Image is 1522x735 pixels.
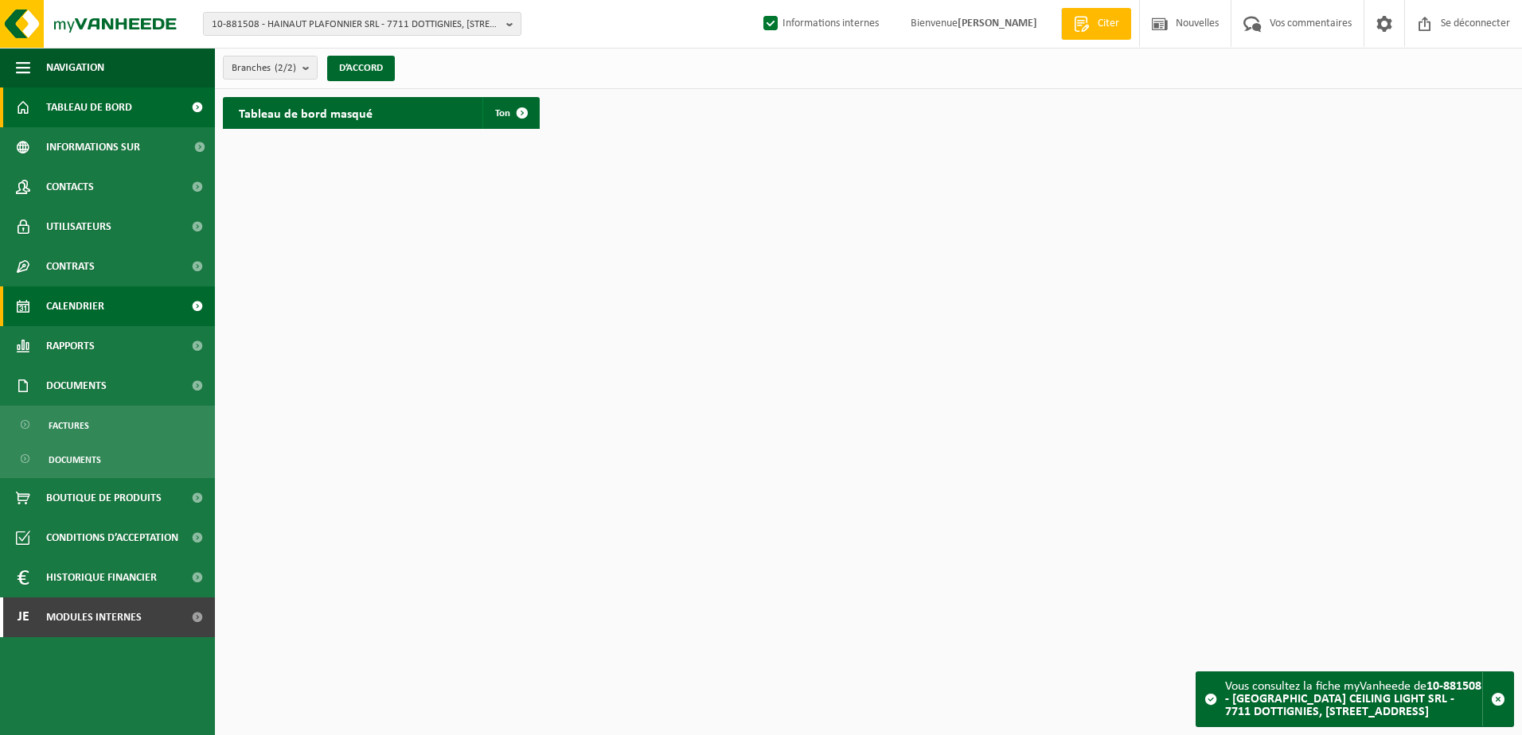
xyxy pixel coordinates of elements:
span: 10-881508 - HAINAUT PLAFONNIER SRL - 7711 DOTTIGNIES, [STREET_ADDRESS] [212,13,500,37]
button: 10-881508 - HAINAUT PLAFONNIER SRL - 7711 DOTTIGNIES, [STREET_ADDRESS] [203,12,521,36]
strong: [PERSON_NAME] [958,17,1037,29]
span: Informations sur l’entreprise [46,127,184,167]
span: Historique financier [46,558,157,597]
span: Contrats [46,247,95,286]
span: Modules internes [46,597,142,637]
span: Conditions d’acceptation [46,518,178,558]
span: Documents [49,445,101,475]
span: Utilisateurs [46,207,111,247]
count: (2/2) [275,63,296,73]
a: Documents [4,444,211,474]
label: Informations internes [760,12,879,36]
span: Rapports [46,326,95,366]
span: Ton [495,108,510,119]
strong: 10-881508 - [GEOGRAPHIC_DATA] CEILING LIGHT SRL - 7711 DOTTIGNIES, [STREET_ADDRESS] [1225,680,1481,718]
span: Factures [49,410,89,441]
span: Documents [46,366,107,406]
font: Bienvenue [911,17,1037,29]
a: Ton [482,97,538,129]
span: Navigation [46,48,104,87]
a: Factures [4,410,211,440]
span: Contacts [46,167,94,207]
span: Boutique de produits [46,478,162,518]
a: Citer [1061,8,1131,40]
div: Vous consultez la fiche myVanheede de [1225,672,1482,726]
h2: Tableau de bord masqué [223,97,388,128]
span: Calendrier [46,286,104,326]
button: D’ACCORD [327,56,395,81]
span: Branches [232,56,296,80]
span: Je [16,597,30,637]
span: Tableau de bord [46,87,132,127]
span: Citer [1094,16,1123,32]
button: Branches(2/2) [223,56,318,80]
